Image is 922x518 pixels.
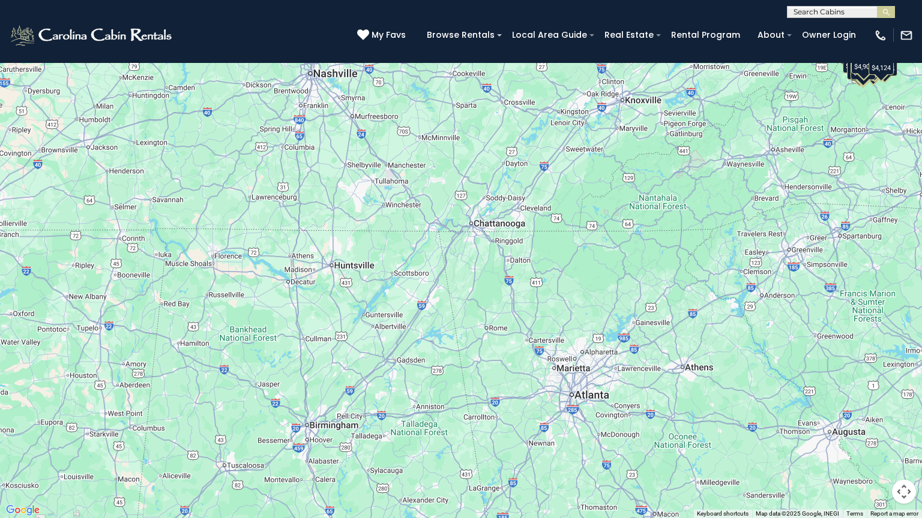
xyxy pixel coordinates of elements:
img: mail-regular-white.png [900,29,913,42]
a: Real Estate [598,26,660,44]
a: Browse Rentals [421,26,501,44]
a: About [752,26,791,44]
img: White-1-2.png [9,23,175,47]
img: phone-regular-white.png [874,29,887,42]
a: Owner Login [796,26,862,44]
a: Local Area Guide [506,26,593,44]
span: My Favs [372,29,406,41]
a: My Favs [357,29,409,42]
a: Rental Program [665,26,746,44]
